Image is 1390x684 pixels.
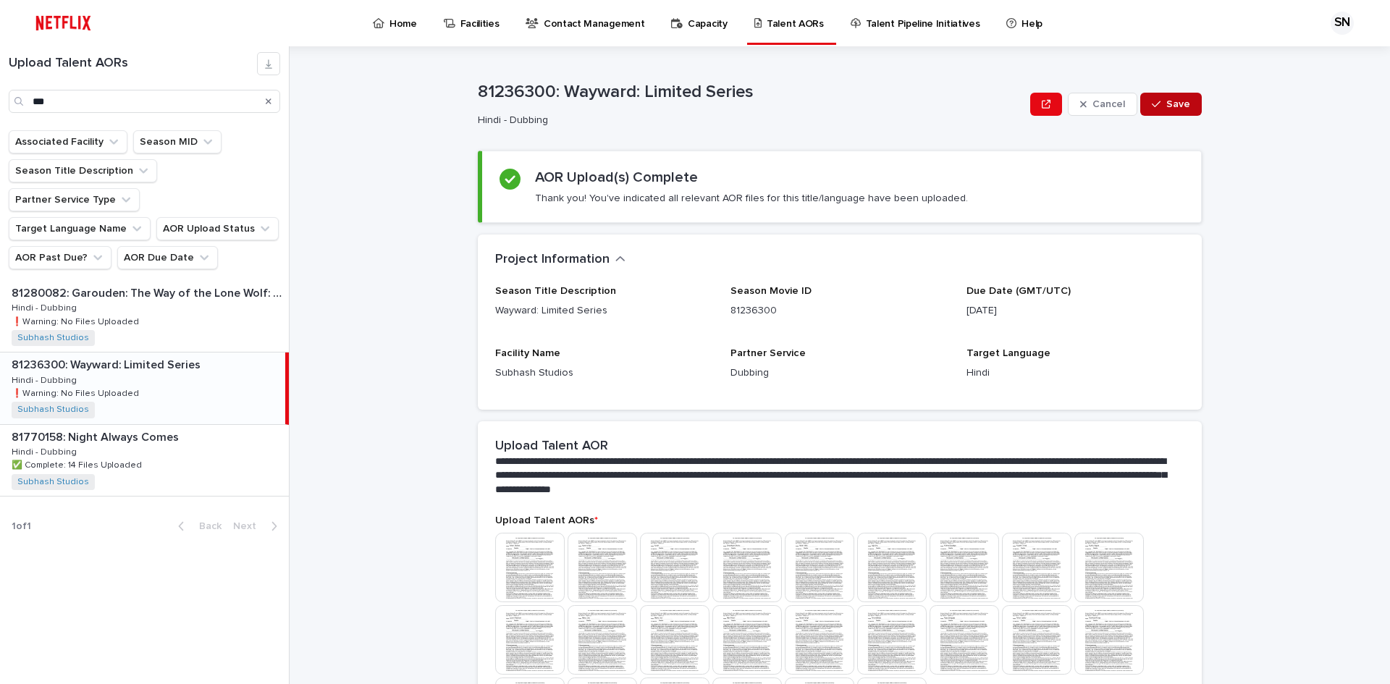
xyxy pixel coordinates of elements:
[233,521,265,531] span: Next
[190,521,222,531] span: Back
[966,348,1050,358] span: Target Language
[12,428,182,444] p: 81770158: Night Always Comes
[227,520,289,533] button: Next
[495,439,608,455] h2: Upload Talent AOR
[495,348,560,358] span: Facility Name
[17,333,89,343] a: Subhash Studios
[133,130,222,153] button: Season MID
[730,286,812,296] span: Season Movie ID
[117,246,218,269] button: AOR Due Date
[9,159,157,182] button: Season Title Description
[1068,93,1137,116] button: Cancel
[9,217,151,240] button: Target Language Name
[495,286,616,296] span: Season Title Description
[1166,99,1190,109] span: Save
[535,169,698,186] h2: AOR Upload(s) Complete
[1092,99,1125,109] span: Cancel
[966,303,1184,318] p: [DATE]
[12,386,142,399] p: ❗️Warning: No Files Uploaded
[495,303,713,318] p: Wayward: Limited Series
[478,82,1024,103] p: 81236300: Wayward: Limited Series
[1331,12,1354,35] div: SN
[156,217,279,240] button: AOR Upload Status
[12,444,80,457] p: Hindi - Dubbing
[12,300,80,313] p: Hindi - Dubbing
[966,366,1184,381] p: Hindi
[478,114,1019,127] p: Hindi - Dubbing
[9,188,140,211] button: Partner Service Type
[17,477,89,487] a: Subhash Studios
[12,457,145,470] p: ✅ Complete: 14 Files Uploaded
[167,520,227,533] button: Back
[495,252,625,268] button: Project Information
[1140,93,1202,116] button: Save
[12,314,142,327] p: ❗️Warning: No Files Uploaded
[9,90,280,113] input: Search
[730,366,948,381] p: Dubbing
[12,284,286,300] p: 81280082: Garouden: The Way of the Lone Wolf: Season 1
[9,56,257,72] h1: Upload Talent AORs
[29,9,98,38] img: ifQbXi3ZQGMSEF7WDB7W
[966,286,1071,296] span: Due Date (GMT/UTC)
[12,355,203,372] p: 81236300: Wayward: Limited Series
[495,366,713,381] p: Subhash Studios
[9,130,127,153] button: Associated Facility
[495,515,598,525] span: Upload Talent AORs
[495,252,610,268] h2: Project Information
[12,373,80,386] p: Hindi - Dubbing
[730,348,806,358] span: Partner Service
[730,303,948,318] p: 81236300
[9,246,111,269] button: AOR Past Due?
[535,192,968,205] p: Thank you! You've indicated all relevant AOR files for this title/language have been uploaded.
[17,405,89,415] a: Subhash Studios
